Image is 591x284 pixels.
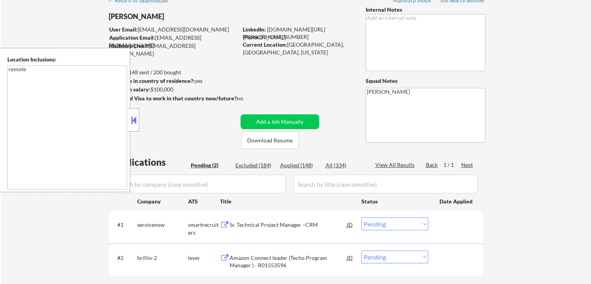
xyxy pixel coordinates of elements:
[243,33,260,40] strong: Phone:
[326,161,364,169] div: All (334)
[366,77,485,85] div: Squad Notes
[109,26,138,33] strong: User Email:
[109,34,155,41] strong: Application Email:
[188,221,220,236] div: smartrecruiters
[243,41,353,56] div: [GEOGRAPHIC_DATA], [GEOGRAPHIC_DATA], [US_STATE]
[461,161,474,169] div: Next
[230,254,347,269] div: Amazon Connect leader (Techo Program Manager ) - R01553596
[293,175,478,193] input: Search by title (case sensitive)
[188,198,220,205] div: ATS
[7,56,127,63] div: Location Inclusions:
[109,26,238,33] div: [EMAIL_ADDRESS][DOMAIN_NAME]
[426,161,438,169] div: Back
[346,251,354,265] div: JD
[117,221,131,229] div: #1
[230,221,347,229] div: Sr. Technical Project Manager –CRM
[241,114,319,129] button: Add a Job Manually
[108,77,195,84] strong: Can work in country of residence?:
[137,254,188,262] div: brillio-2
[108,86,238,93] div: $100,000
[361,194,428,208] div: Status
[243,26,325,40] a: [DOMAIN_NAME][URL][PERSON_NAME]
[109,12,268,21] div: [PERSON_NAME]
[191,161,230,169] div: Pending (2)
[109,95,238,102] strong: Will need Visa to work in that country now/future?:
[235,161,274,169] div: Excluded (184)
[108,68,238,76] div: 148 sent / 200 bought
[243,41,287,48] strong: Current Location:
[243,33,353,41] div: [PHONE_NUMBER]
[109,42,149,49] strong: Mailslurp Email:
[346,217,354,231] div: JD
[108,77,235,85] div: yes
[241,131,299,149] button: Download Resume
[375,161,417,169] div: View All Results
[237,95,259,102] div: no
[188,254,220,262] div: lever
[109,34,238,49] div: [EMAIL_ADDRESS][DOMAIN_NAME]
[366,6,485,14] div: Internal Notes
[220,198,354,205] div: Title
[111,175,286,193] input: Search by company (case sensitive)
[280,161,319,169] div: Applied (148)
[137,221,188,229] div: servicenow
[243,26,266,33] strong: LinkedIn:
[137,198,188,205] div: Company
[439,198,474,205] div: Date Applied
[443,161,461,169] div: 1 / 1
[109,42,238,57] div: [EMAIL_ADDRESS][DOMAIN_NAME]
[111,158,188,167] div: Applications
[117,254,131,262] div: #2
